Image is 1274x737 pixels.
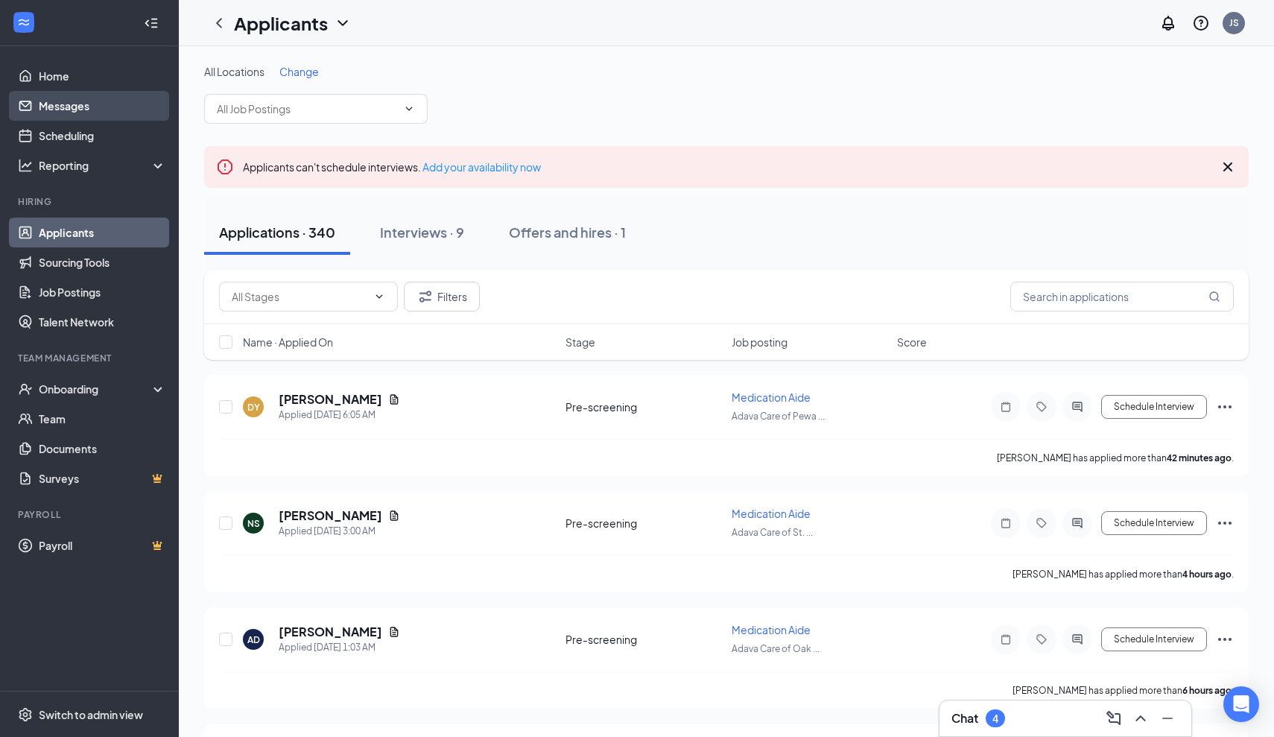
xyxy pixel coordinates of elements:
[18,508,163,521] div: Payroll
[243,160,541,174] span: Applicants can't schedule interviews.
[1033,517,1050,529] svg: Tag
[217,101,397,117] input: All Job Postings
[247,517,260,530] div: NS
[1101,627,1207,651] button: Schedule Interview
[373,291,385,303] svg: ChevronDown
[219,223,335,241] div: Applications · 340
[388,393,400,405] svg: Document
[1182,569,1232,580] b: 4 hours ago
[1159,14,1177,32] svg: Notifications
[732,390,811,404] span: Medication Aide
[380,223,464,241] div: Interviews · 9
[18,352,163,364] div: Team Management
[1068,401,1086,413] svg: ActiveChat
[247,401,260,414] div: DY
[732,335,787,349] span: Job posting
[18,158,33,173] svg: Analysis
[216,158,234,176] svg: Error
[1068,633,1086,645] svg: ActiveChat
[39,707,143,722] div: Switch to admin view
[422,160,541,174] a: Add your availability now
[39,382,153,396] div: Onboarding
[279,524,400,539] div: Applied [DATE] 3:00 AM
[565,632,723,647] div: Pre-screening
[1216,398,1234,416] svg: Ellipses
[39,247,166,277] a: Sourcing Tools
[1182,685,1232,696] b: 6 hours ago
[144,16,159,31] svg: Collapse
[388,510,400,522] svg: Document
[279,507,382,524] h5: [PERSON_NAME]
[992,712,998,725] div: 4
[18,707,33,722] svg: Settings
[204,65,264,78] span: All Locations
[247,633,260,646] div: AD
[1068,517,1086,529] svg: ActiveChat
[732,411,825,422] span: Adava Care of Pewa ...
[232,288,367,305] input: All Stages
[1223,686,1259,722] div: Open Intercom Messenger
[18,195,163,208] div: Hiring
[39,277,166,307] a: Job Postings
[279,408,400,423] div: Applied [DATE] 6:05 AM
[279,391,382,408] h5: [PERSON_NAME]
[1101,511,1207,535] button: Schedule Interview
[1033,633,1050,645] svg: Tag
[334,14,352,32] svg: ChevronDown
[39,531,166,560] a: PayrollCrown
[565,516,723,531] div: Pre-screening
[732,623,811,636] span: Medication Aide
[1208,291,1220,303] svg: MagnifyingGlass
[1192,14,1210,32] svg: QuestionInfo
[1216,514,1234,532] svg: Ellipses
[1101,395,1207,419] button: Schedule Interview
[1132,709,1150,727] svg: ChevronUp
[897,335,927,349] span: Score
[234,10,328,36] h1: Applicants
[732,507,811,520] span: Medication Aide
[18,382,33,396] svg: UserCheck
[997,452,1234,464] p: [PERSON_NAME] has applied more than .
[1129,706,1153,730] button: ChevronUp
[416,288,434,306] svg: Filter
[1167,452,1232,464] b: 42 minutes ago
[39,218,166,247] a: Applicants
[39,404,166,434] a: Team
[1159,709,1176,727] svg: Minimize
[39,158,167,173] div: Reporting
[997,517,1015,529] svg: Note
[732,643,820,654] span: Adava Care of Oak ...
[1012,568,1234,581] p: [PERSON_NAME] has applied more than .
[39,61,166,91] a: Home
[565,399,723,414] div: Pre-screening
[279,640,400,655] div: Applied [DATE] 1:03 AM
[509,223,626,241] div: Offers and hires · 1
[279,624,382,640] h5: [PERSON_NAME]
[951,710,978,727] h3: Chat
[39,464,166,493] a: SurveysCrown
[388,626,400,638] svg: Document
[16,15,31,30] svg: WorkstreamLogo
[210,14,228,32] svg: ChevronLeft
[39,307,166,337] a: Talent Network
[39,91,166,121] a: Messages
[997,633,1015,645] svg: Note
[39,434,166,464] a: Documents
[1156,706,1179,730] button: Minimize
[997,401,1015,413] svg: Note
[1102,706,1126,730] button: ComposeMessage
[565,335,595,349] span: Stage
[39,121,166,151] a: Scheduling
[279,65,319,78] span: Change
[1105,709,1123,727] svg: ComposeMessage
[1012,684,1234,697] p: [PERSON_NAME] has applied more than .
[1219,158,1237,176] svg: Cross
[1010,282,1234,311] input: Search in applications
[1033,401,1050,413] svg: Tag
[732,527,813,538] span: Adava Care of St. ...
[1229,16,1239,29] div: JS
[243,335,333,349] span: Name · Applied On
[1216,630,1234,648] svg: Ellipses
[404,282,480,311] button: Filter Filters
